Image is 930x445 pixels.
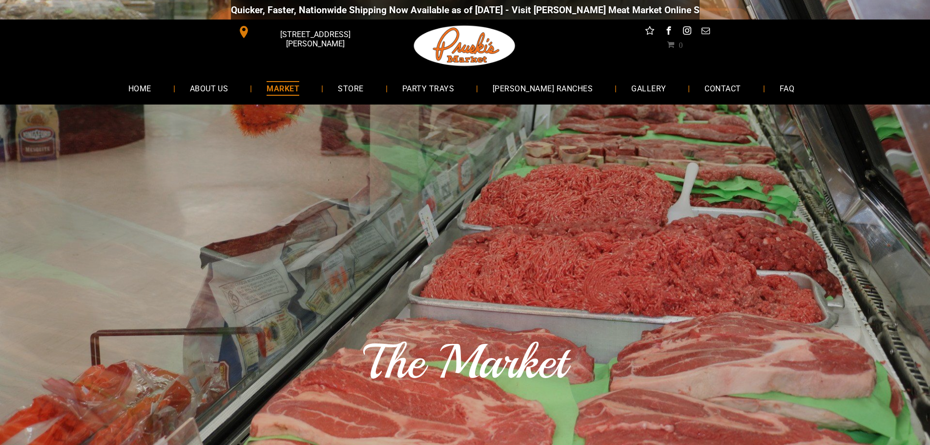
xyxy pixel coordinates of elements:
[765,75,809,101] a: FAQ
[412,20,517,72] img: Pruski-s+Market+HQ+Logo2-1920w.png
[231,24,380,40] a: [STREET_ADDRESS][PERSON_NAME]
[690,75,755,101] a: CONTACT
[643,24,656,40] a: Social network
[699,24,712,40] a: email
[252,25,378,53] span: [STREET_ADDRESS][PERSON_NAME]
[617,75,681,101] a: GALLERY
[323,75,378,101] a: STORE
[478,75,607,101] a: [PERSON_NAME] RANCHES
[681,24,693,40] a: instagram
[388,75,469,101] a: PARTY TRAYS
[114,75,166,101] a: HOME
[662,24,675,40] a: facebook
[679,41,682,48] span: 0
[252,75,314,101] a: MARKET
[175,75,243,101] a: ABOUT US
[363,332,567,392] span: The Market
